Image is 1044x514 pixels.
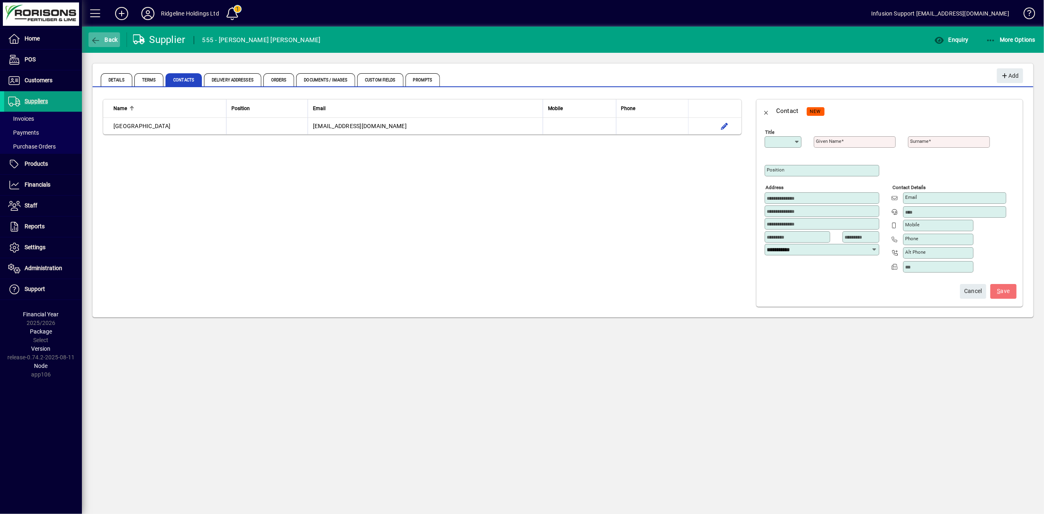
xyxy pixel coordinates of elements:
span: Suppliers [25,98,48,104]
a: POS [4,50,82,70]
a: Home [4,29,82,49]
div: Position [231,104,303,113]
a: Staff [4,196,82,216]
span: Delivery Addresses [204,73,261,86]
a: Products [4,154,82,174]
mat-label: Position [767,167,784,173]
span: Reports [25,223,45,230]
span: Settings [25,244,45,250]
span: [GEOGRAPHIC_DATA] [113,123,170,129]
div: Phone [621,104,683,113]
a: Reports [4,216,82,237]
span: Email [313,104,326,113]
span: Mobile [548,104,563,113]
span: Add [1001,69,1019,83]
span: Customers [25,77,52,83]
mat-label: Given name [816,138,841,144]
span: Enquiry [934,36,968,43]
a: Support [4,279,82,300]
button: Add [109,6,135,21]
span: Cancel [964,284,982,298]
div: 555 - [PERSON_NAME] [PERSON_NAME] [202,34,321,47]
mat-label: Phone [905,236,918,241]
mat-label: Surname [910,138,929,144]
mat-label: Title [765,129,775,135]
button: Profile [135,6,161,21]
app-page-header-button: Back [82,32,127,47]
a: Invoices [4,112,82,126]
div: Ridgeline Holdings Ltd [161,7,219,20]
span: Details [101,73,132,86]
span: Products [25,160,48,167]
span: Payments [8,129,39,136]
div: Supplier [133,33,186,46]
div: Mobile [548,104,611,113]
span: Back [91,36,118,43]
div: Infusion Support [EMAIL_ADDRESS][DOMAIN_NAME] [871,7,1009,20]
span: Documents / Images [296,73,355,86]
span: ave [997,284,1010,298]
span: Home [25,35,40,42]
span: Staff [25,202,37,209]
span: Support [25,286,45,292]
span: Name [113,104,127,113]
div: Name [113,104,221,113]
span: [EMAIL_ADDRESS][DOMAIN_NAME] [313,123,407,129]
mat-label: Mobile [905,222,919,228]
span: S [997,288,1001,294]
a: Settings [4,237,82,258]
span: Purchase Orders [8,143,56,150]
a: Customers [4,70,82,91]
a: Financials [4,175,82,195]
button: More Options [984,32,1038,47]
a: Knowledge Base [1017,2,1034,28]
span: Position [231,104,250,113]
button: Back [88,32,120,47]
span: Phone [621,104,636,113]
mat-label: Alt Phone [905,249,926,255]
div: Email [313,104,538,113]
button: Back [756,101,776,121]
span: Administration [25,265,62,271]
span: Terms [134,73,164,86]
span: Financials [25,181,50,188]
a: Administration [4,258,82,279]
span: Orders [263,73,294,86]
span: Financial Year [23,311,59,318]
button: Save [990,284,1017,299]
button: Add [997,68,1023,83]
span: Version [32,345,51,352]
span: Prompts [405,73,440,86]
span: Custom Fields [357,73,403,86]
div: Contact [776,104,799,117]
button: Cancel [960,284,986,299]
span: Package [30,328,52,335]
a: Purchase Orders [4,140,82,153]
span: Contacts [165,73,202,86]
span: More Options [986,36,1036,43]
button: Enquiry [932,32,970,47]
mat-label: Email [905,194,917,200]
a: Payments [4,126,82,140]
span: Invoices [8,115,34,122]
span: Node [34,363,48,369]
span: NEW [810,109,821,114]
span: POS [25,56,36,63]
